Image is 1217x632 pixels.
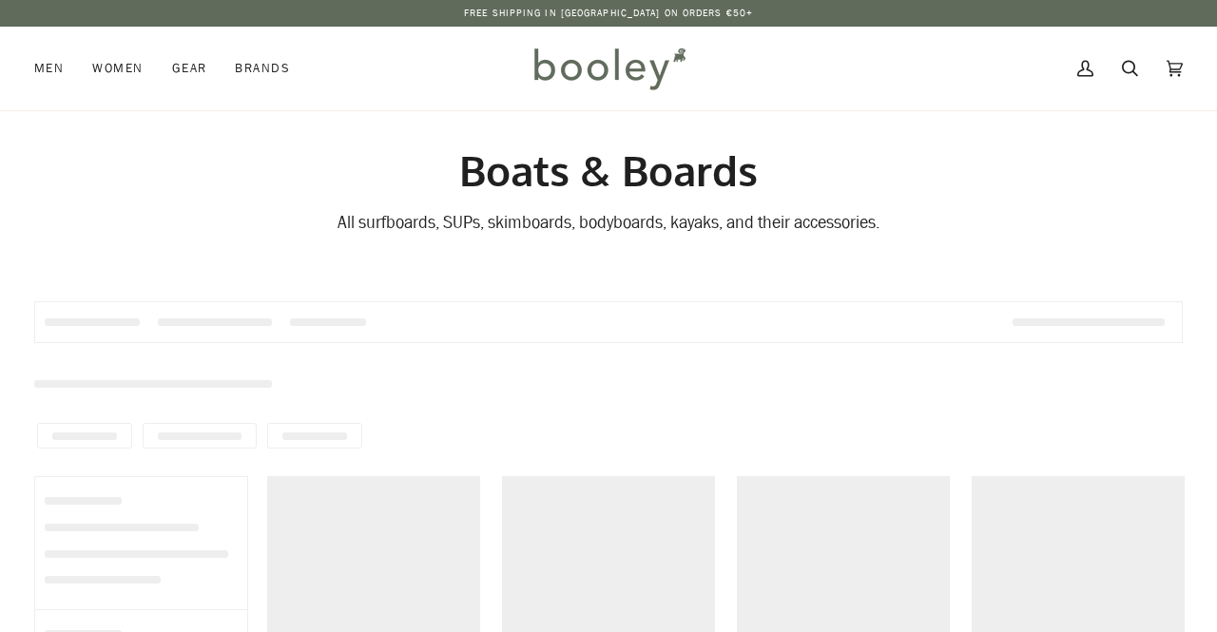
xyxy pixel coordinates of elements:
[78,27,157,110] a: Women
[34,27,78,110] a: Men
[158,27,222,110] a: Gear
[34,212,1183,236] div: All surfboards, SUPs, skimboards, bodyboards, kayaks, and their accessories.
[34,59,64,78] span: Men
[526,41,692,96] img: Booley
[92,59,143,78] span: Women
[464,6,753,21] p: Free Shipping in [GEOGRAPHIC_DATA] on Orders €50+
[235,59,290,78] span: Brands
[221,27,304,110] a: Brands
[34,144,1183,197] h1: Boats & Boards
[172,59,207,78] span: Gear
